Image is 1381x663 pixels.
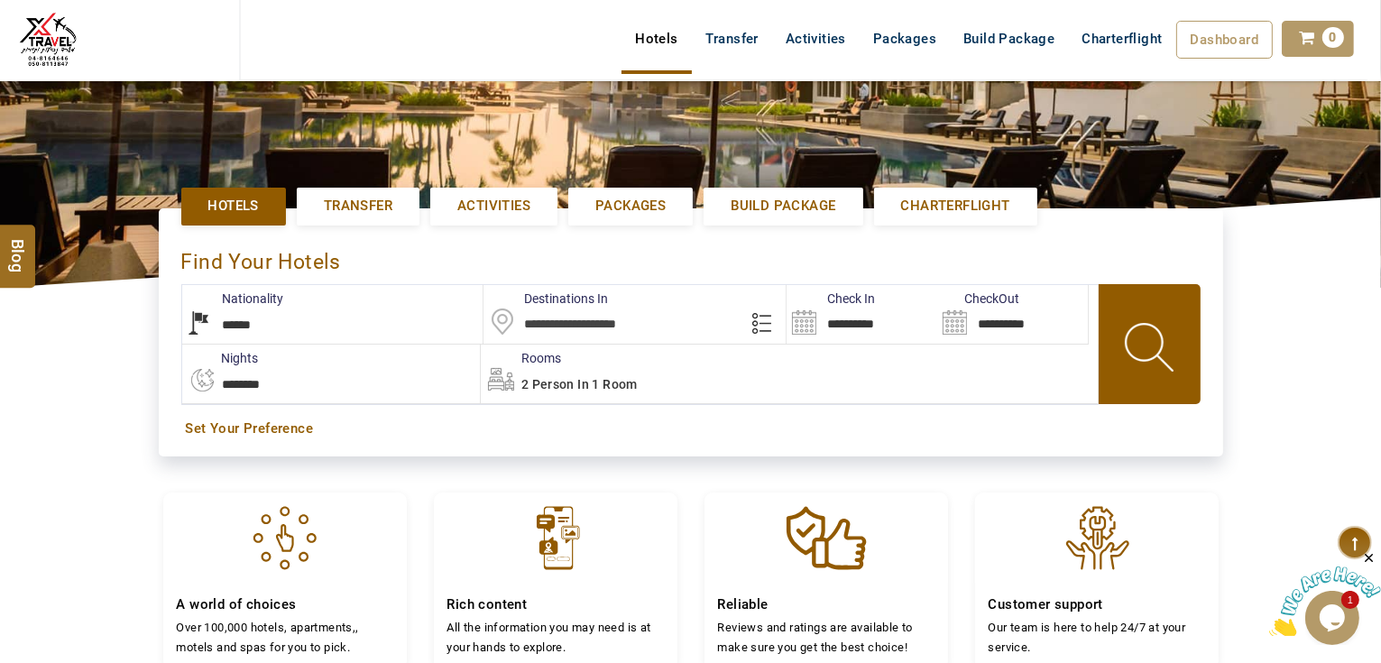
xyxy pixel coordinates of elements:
[1269,550,1381,636] iframe: chat widget
[692,21,772,57] a: Transfer
[718,618,934,657] p: Reviews and ratings are available to make sure you get the best choice!
[937,290,1019,308] label: CheckOut
[901,197,1010,216] span: Charterflight
[483,290,608,308] label: Destinations In
[297,188,419,225] a: Transfer
[1322,27,1344,48] span: 0
[182,290,284,308] label: Nationality
[787,290,875,308] label: Check In
[731,197,835,216] span: Build Package
[447,618,664,657] p: All the information you may need is at your hands to explore.
[457,197,530,216] span: Activities
[181,188,286,225] a: Hotels
[181,231,1201,284] div: Find Your Hotels
[177,618,393,657] p: Over 100,000 hotels, apartments,, motels and spas for you to pick.
[181,349,259,367] label: nights
[937,285,1088,344] input: Search
[1191,32,1259,48] span: Dashboard
[1068,21,1175,57] a: Charterflight
[430,188,557,225] a: Activities
[1082,31,1162,47] span: Charterflight
[989,618,1205,657] p: Our team is here to help 24/7 at your service.
[186,419,1196,438] a: Set Your Preference
[595,197,666,216] span: Packages
[177,596,393,613] h4: A world of choices
[14,7,82,76] img: The Royal Line Holidays
[860,21,950,57] a: Packages
[989,596,1205,613] h4: Customer support
[208,197,259,216] span: Hotels
[704,188,862,225] a: Build Package
[568,188,693,225] a: Packages
[787,285,937,344] input: Search
[1282,21,1354,57] a: 0
[621,21,691,57] a: Hotels
[447,596,664,613] h4: Rich content
[772,21,860,57] a: Activities
[521,377,638,391] span: 2 Person in 1 Room
[324,197,392,216] span: Transfer
[481,349,561,367] label: Rooms
[718,596,934,613] h4: Reliable
[950,21,1068,57] a: Build Package
[6,238,30,253] span: Blog
[874,188,1037,225] a: Charterflight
